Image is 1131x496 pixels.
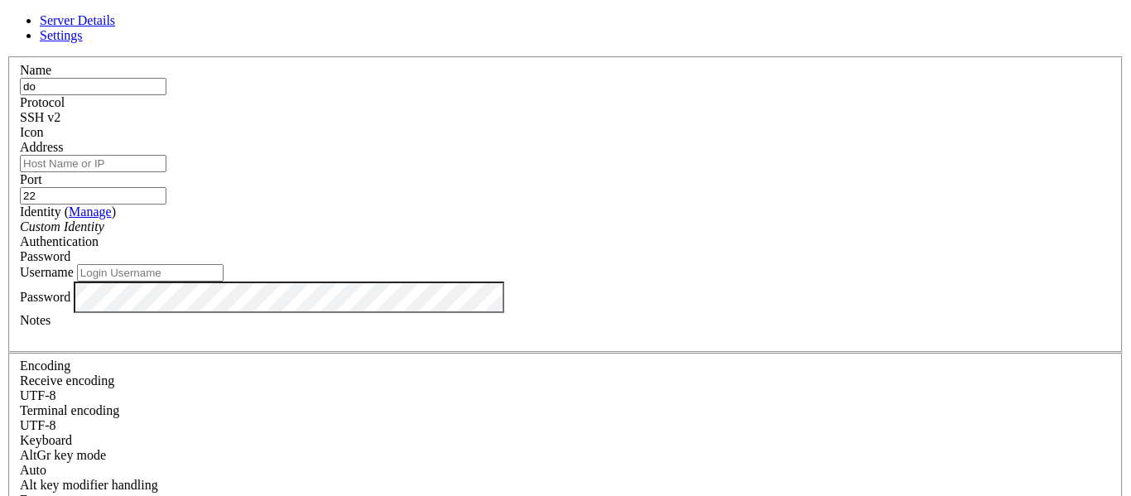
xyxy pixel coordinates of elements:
[40,13,115,27] a: Server Details
[20,78,166,95] input: Server Name
[20,388,56,402] span: UTF-8
[20,172,42,186] label: Port
[20,478,158,492] label: Controls how the Alt key is handled. Escape: Send an ESC prefix. 8-Bit: Add 128 to the typed char...
[20,155,166,172] input: Host Name or IP
[20,110,60,124] span: SSH v2
[20,313,51,327] label: Notes
[69,205,112,219] a: Manage
[65,205,116,219] span: ( )
[40,28,83,42] a: Settings
[20,359,70,373] label: Encoding
[20,433,72,447] label: Keyboard
[20,95,65,109] label: Protocol
[20,140,63,154] label: Address
[20,249,70,263] span: Password
[20,388,1111,403] div: UTF-8
[20,234,99,248] label: Authentication
[77,264,224,282] input: Login Username
[20,110,1111,125] div: SSH v2
[20,219,1111,234] div: Custom Identity
[20,418,1111,433] div: UTF-8
[20,463,46,477] span: Auto
[20,219,104,234] i: Custom Identity
[20,125,43,139] label: Icon
[20,418,56,432] span: UTF-8
[20,187,166,205] input: Port Number
[20,249,1111,264] div: Password
[20,463,1111,478] div: Auto
[20,373,114,388] label: Set the expected encoding for data received from the host. If the encodings do not match, visual ...
[20,289,70,303] label: Password
[20,205,116,219] label: Identity
[20,63,51,77] label: Name
[20,265,74,279] label: Username
[20,448,106,462] label: Set the expected encoding for data received from the host. If the encodings do not match, visual ...
[20,403,119,417] label: The default terminal encoding. ISO-2022 enables character map translations (like graphics maps). ...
